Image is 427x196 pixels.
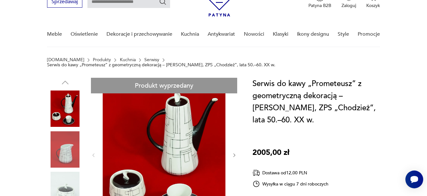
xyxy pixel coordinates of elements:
p: Patyna B2B [308,3,331,9]
img: Zdjęcie produktu Serwis do kawy „Prometeusz” z geometryczną dekoracją – Danuta Duszniak, ZPS „Cho... [47,91,83,127]
iframe: Smartsupp widget button [405,171,423,188]
a: Kuchnia [181,22,199,47]
p: Serwis do kawy „Prometeusz” z geometryczną dekoracją – [PERSON_NAME], ZPS „Chodzież”, lata 50.–60... [47,62,275,68]
a: Meble [47,22,62,47]
h1: Serwis do kawy „Prometeusz” z geometryczną dekoracją – [PERSON_NAME], ZPS „Chodzież”, lata 50.–60... [252,78,386,126]
a: Promocje [358,22,380,47]
div: Produkt wyprzedany [91,78,237,93]
img: Zdjęcie produktu Serwis do kawy „Prometeusz” z geometryczną dekoracją – Danuta Duszniak, ZPS „Cho... [47,131,83,168]
div: Dostawa od 12,00 PLN [252,169,329,177]
a: [DOMAIN_NAME] [47,57,84,62]
div: Wysyłka w ciągu 7 dni roboczych [252,180,329,188]
a: Kuchnia [120,57,136,62]
a: Style [338,22,349,47]
p: 2005,00 zł [252,147,289,159]
a: Serwisy [144,57,159,62]
a: Antykwariat [208,22,235,47]
a: Produkty [93,57,111,62]
a: Ikony designu [297,22,329,47]
p: Koszyk [366,3,380,9]
a: Klasyki [273,22,288,47]
img: Ikona dostawy [252,169,260,177]
a: Dekoracje i przechowywanie [107,22,172,47]
p: Zaloguj [341,3,356,9]
a: Nowości [244,22,264,47]
a: Oświetlenie [71,22,98,47]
